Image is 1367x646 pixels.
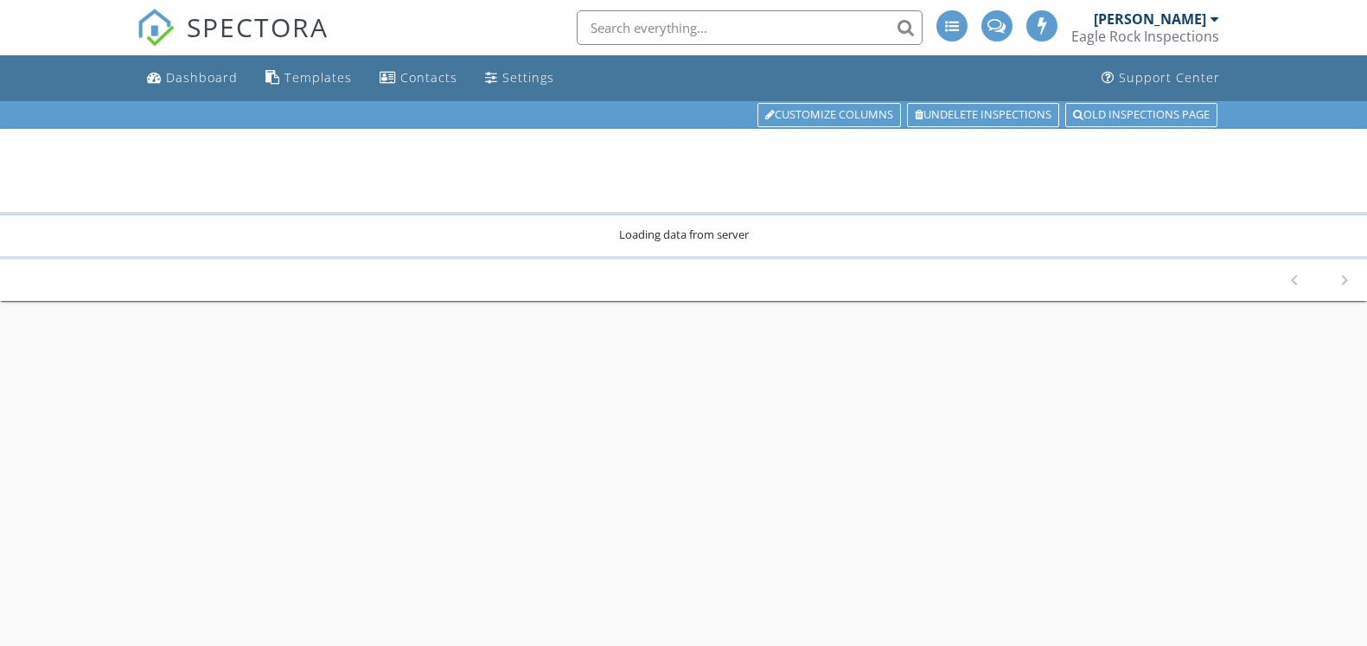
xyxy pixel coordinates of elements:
[140,62,245,94] a: Dashboard
[166,69,238,86] div: Dashboard
[502,69,554,86] div: Settings
[1065,103,1217,127] a: Old inspections page
[478,62,561,94] a: Settings
[907,103,1059,127] a: Undelete inspections
[137,23,329,60] a: SPECTORA
[284,69,352,86] div: Templates
[1095,62,1227,94] a: Support Center
[400,69,457,86] div: Contacts
[757,103,901,127] a: Customize Columns
[187,9,329,45] span: SPECTORA
[1119,69,1220,86] div: Support Center
[1071,28,1219,45] div: Eagle Rock Inspections
[137,9,175,47] img: The Best Home Inspection Software - Spectora
[259,62,359,94] a: Templates
[1094,10,1206,28] div: [PERSON_NAME]
[577,10,923,45] input: Search everything...
[373,62,464,94] a: Contacts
